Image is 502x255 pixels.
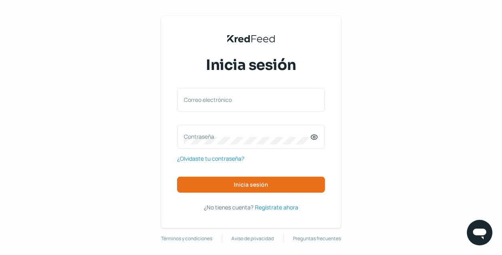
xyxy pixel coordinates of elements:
[184,96,310,104] label: Correo electrónico
[206,55,296,75] span: Inicia sesión
[204,203,253,211] span: ¿No tienes cuenta?
[472,225,488,241] img: chatIcon
[177,153,244,163] a: ¿Olvidaste tu contraseña?
[177,177,325,193] button: Inicia sesión
[161,234,212,243] a: Términos y condiciones
[293,234,341,243] a: Preguntas frecuentes
[184,133,310,140] label: Contraseña
[255,202,298,212] a: Regístrate ahora
[234,182,268,187] span: Inicia sesión
[231,234,274,243] a: Aviso de privacidad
